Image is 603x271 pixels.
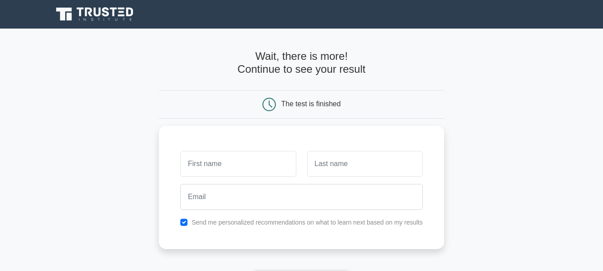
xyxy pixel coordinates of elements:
[180,151,296,177] input: First name
[191,219,423,226] label: Send me personalized recommendations on what to learn next based on my results
[159,50,444,76] h4: Wait, there is more! Continue to see your result
[307,151,423,177] input: Last name
[180,184,423,210] input: Email
[281,100,341,108] div: The test is finished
